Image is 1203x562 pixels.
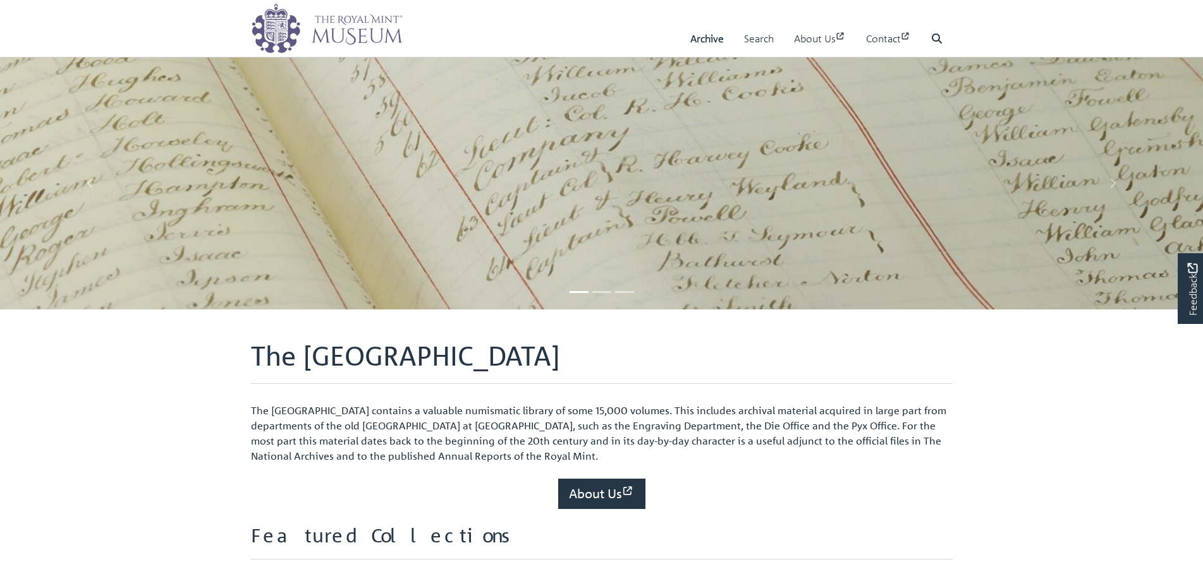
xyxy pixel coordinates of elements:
[558,479,645,509] a: About Us
[794,21,846,57] a: About Us
[1023,57,1203,309] a: Move to next slideshow image
[251,3,403,54] img: logo_wide.png
[251,340,953,384] h1: The [GEOGRAPHIC_DATA]
[744,21,774,57] a: Search
[690,21,724,57] a: Archive
[866,21,911,57] a: Contact
[251,403,953,463] p: The [GEOGRAPHIC_DATA] contains a valuable numismatic library of some 15,000 volumes. This include...
[1185,263,1200,315] span: Feedback
[251,524,953,559] h2: Featured Collections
